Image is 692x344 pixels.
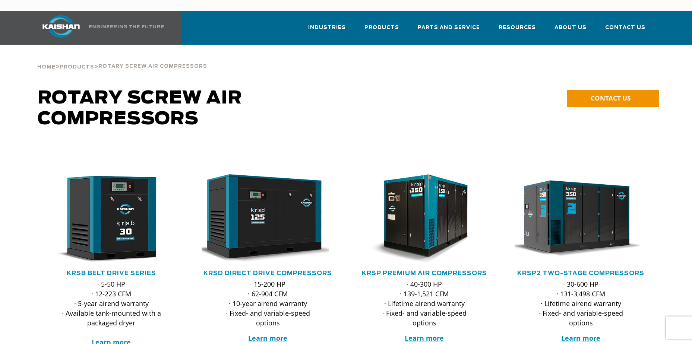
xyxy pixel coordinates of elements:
a: Kaishan USA [33,11,165,45]
div: krsd125 [202,174,334,264]
span: About Us [554,23,587,32]
a: Learn more [248,334,287,343]
span: CONTACT US [591,94,631,102]
p: · 15-200 HP · 62-904 CFM · 10-year airend warranty · Fixed- and variable-speed options [217,279,319,328]
span: Rotary Screw Air Compressors [98,64,207,69]
div: krsb30 [45,174,178,264]
a: Products [60,63,94,70]
a: Products [364,18,399,43]
span: Industries [308,23,346,32]
div: krsp150 [358,174,491,264]
span: Products [60,65,94,70]
img: krsp350 [509,174,642,264]
img: krsb30 [40,174,172,264]
span: Contact Us [605,23,645,32]
a: About Us [554,18,587,43]
span: Parts and Service [418,23,480,32]
p: · 40-300 HP · 139-1,521 CFM · Lifetime airend warranty · Fixed- and variable-speed options [373,279,476,328]
img: Engineering the future [89,25,164,28]
a: Learn more [561,334,600,343]
span: Products [364,23,399,32]
a: Resources [499,18,536,43]
a: KRSD Direct Drive Compressors [203,270,332,276]
div: > > [37,45,207,73]
a: KRSP2 Two-Stage Compressors [517,270,644,276]
span: Home [37,65,56,70]
img: krsd125 [196,174,329,264]
a: Home [37,63,56,70]
a: Learn more [405,334,444,343]
a: Industries [308,18,346,43]
a: Parts and Service [418,18,480,43]
img: krsp150 [353,174,485,264]
span: Rotary Screw Air Compressors [38,89,242,128]
a: KRSB Belt Drive Series [67,270,156,276]
span: Resources [499,23,536,32]
a: KRSP Premium Air Compressors [362,270,487,276]
div: krsp350 [515,174,647,264]
img: kaishan logo [33,15,89,38]
p: · 30-600 HP · 131-3,498 CFM · Lifetime airend warranty · Fixed- and variable-speed options [530,279,632,328]
a: CONTACT US [567,90,659,107]
a: Contact Us [605,18,645,43]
